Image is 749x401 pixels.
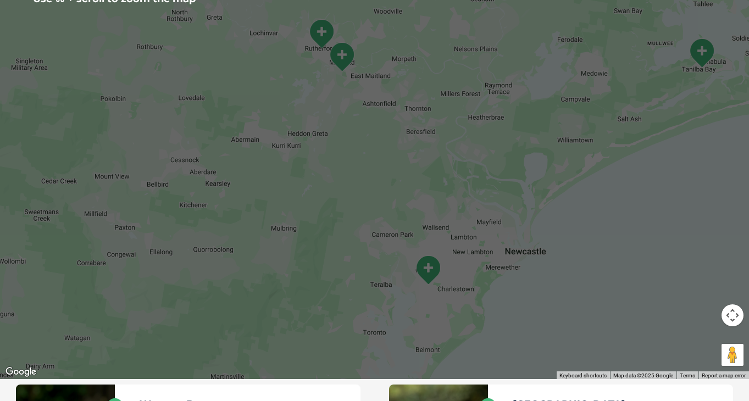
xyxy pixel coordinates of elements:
a: Report a map error [702,372,746,378]
button: Map camera controls [722,304,744,326]
button: Keyboard shortcuts [559,372,607,380]
span: Map data ©2025 Google [613,372,673,378]
a: Open this area in Google Maps (opens a new window) [3,365,39,379]
img: Google [3,365,39,379]
div: Rutherford [308,19,335,49]
div: Maitland [328,42,356,72]
div: Warners Bay [414,255,442,285]
a: Terms [680,372,695,378]
button: Drag Pegman onto the map to open Street View [722,344,744,366]
div: Tanilba Bay [688,38,715,68]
